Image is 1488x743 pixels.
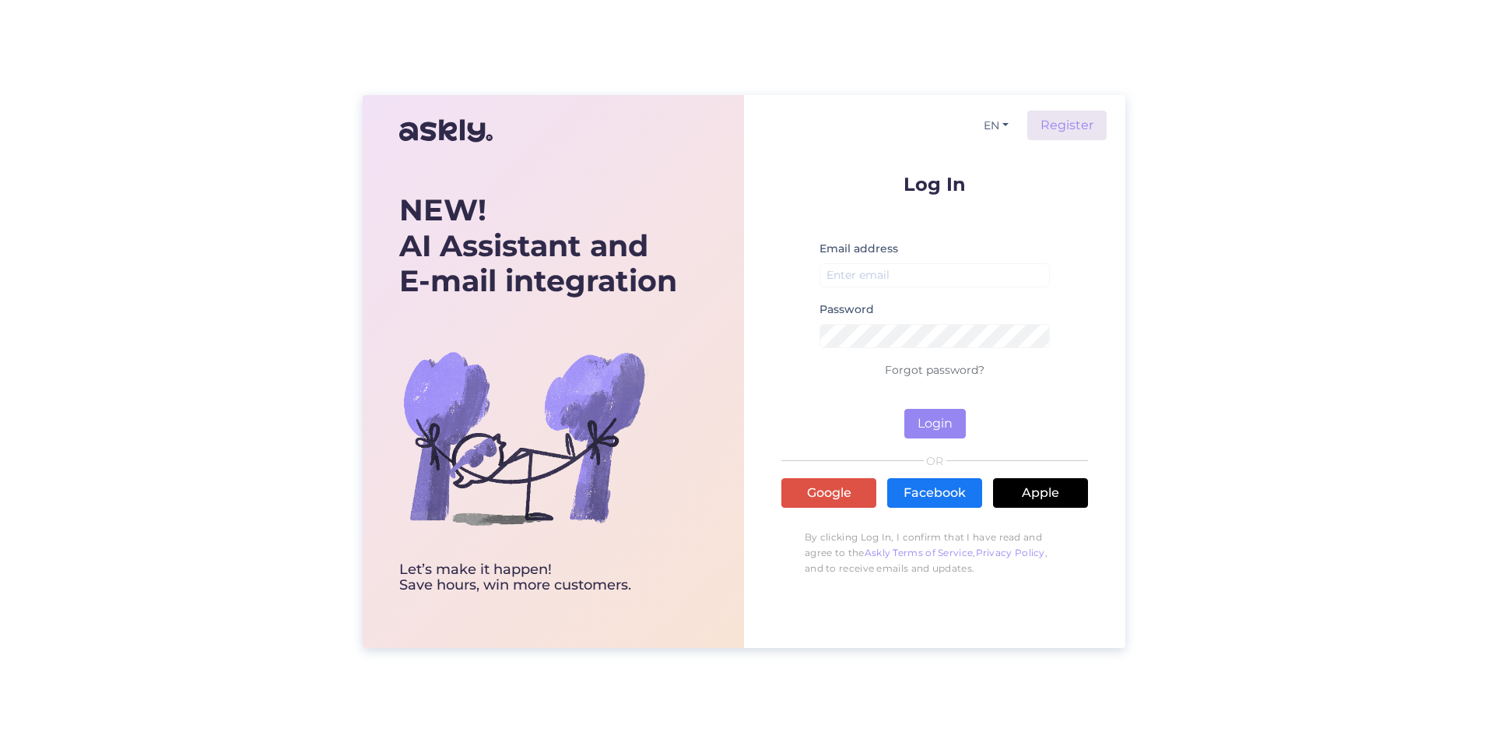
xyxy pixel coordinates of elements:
[399,313,648,562] img: bg-askly
[819,241,898,257] label: Email address
[977,114,1015,137] button: EN
[924,456,946,467] span: OR
[976,547,1045,558] a: Privacy Policy
[781,478,876,508] a: Google
[885,363,984,377] a: Forgot password?
[819,301,874,318] label: Password
[904,409,966,438] button: Login
[399,192,677,299] div: AI Assistant and E-mail integration
[993,478,1088,508] a: Apple
[887,478,982,508] a: Facebook
[1027,111,1107,140] a: Register
[781,174,1088,194] p: Log In
[399,112,493,150] img: Askly
[399,192,486,228] b: NEW!
[865,547,974,558] a: Askly Terms of Service
[819,263,1050,287] input: Enter email
[399,562,677,593] div: Let’s make it happen! Save hours, win more customers.
[781,522,1088,584] p: By clicking Log In, I confirm that I have read and agree to the , , and to receive emails and upd...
